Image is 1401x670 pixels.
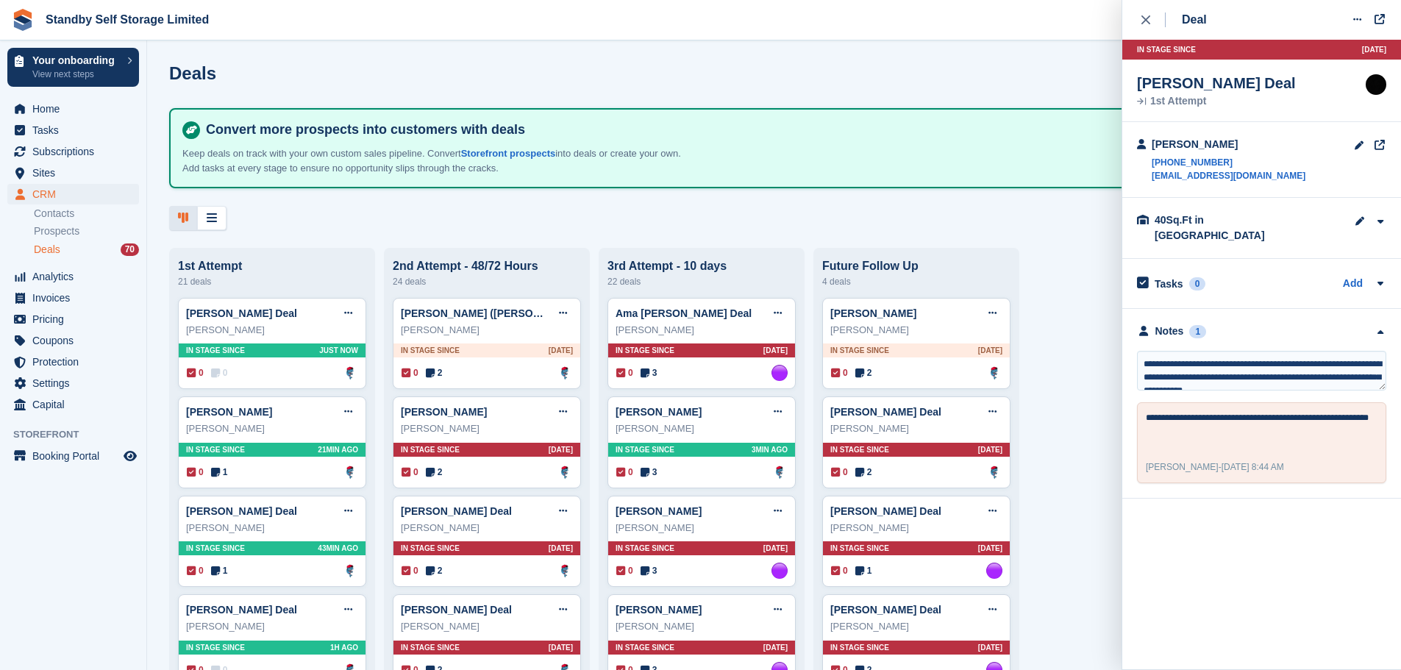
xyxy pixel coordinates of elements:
[34,243,60,257] span: Deals
[1155,277,1183,291] h2: Tasks
[7,99,139,119] a: menu
[7,446,139,466] a: menu
[40,7,215,32] a: Standby Self Storage Limited
[426,366,443,379] span: 2
[178,260,366,273] div: 1st Attempt
[557,563,573,579] img: Glenn Fisher
[1152,169,1305,182] a: [EMAIL_ADDRESS][DOMAIN_NAME]
[211,466,228,479] span: 1
[211,366,228,379] span: 0
[616,604,702,616] a: [PERSON_NAME]
[1189,277,1206,291] div: 0
[401,444,460,455] span: In stage since
[1362,44,1386,55] span: [DATE]
[763,543,788,554] span: [DATE]
[342,563,358,579] img: Glenn Fisher
[557,365,573,381] a: Glenn Fisher
[7,266,139,287] a: menu
[986,563,1002,579] img: Sue Ford
[401,505,512,517] a: [PERSON_NAME] Deal
[32,266,121,287] span: Analytics
[402,366,418,379] span: 0
[186,642,245,653] span: In stage since
[426,564,443,577] span: 2
[1137,44,1196,55] span: In stage since
[121,243,139,256] div: 70
[986,365,1002,381] a: Glenn Fisher
[549,345,573,356] span: [DATE]
[402,564,418,577] span: 0
[34,242,139,257] a: Deals 70
[186,505,297,517] a: [PERSON_NAME] Deal
[607,273,796,291] div: 22 deals
[7,373,139,393] a: menu
[616,564,633,577] span: 0
[1146,462,1219,472] span: [PERSON_NAME]
[616,345,674,356] span: In stage since
[763,642,788,653] span: [DATE]
[557,464,573,480] img: Glenn Fisher
[401,521,573,535] div: [PERSON_NAME]
[32,288,121,308] span: Invoices
[831,564,848,577] span: 0
[1137,96,1296,107] div: 1st Attempt
[186,619,358,634] div: [PERSON_NAME]
[186,406,272,418] a: [PERSON_NAME]
[830,406,941,418] a: [PERSON_NAME] Deal
[830,543,889,554] span: In stage since
[187,564,204,577] span: 0
[318,444,358,455] span: 21MIN AGO
[319,345,358,356] span: Just now
[1137,74,1296,92] div: [PERSON_NAME] Deal
[771,464,788,480] a: Glenn Fisher
[830,604,941,616] a: [PERSON_NAME] Deal
[32,394,121,415] span: Capital
[978,642,1002,653] span: [DATE]
[830,323,1002,338] div: [PERSON_NAME]
[616,444,674,455] span: In stage since
[32,309,121,329] span: Pricing
[831,466,848,479] span: 0
[461,148,556,159] a: Storefront prospects
[1152,137,1305,152] div: [PERSON_NAME]
[978,345,1002,356] span: [DATE]
[32,68,120,81] p: View next steps
[855,466,872,479] span: 2
[616,406,702,418] a: [PERSON_NAME]
[12,9,34,31] img: stora-icon-8386f47178a22dfd0bd8f6a31ec36ba5ce8667c1dd55bd0f319d3a0aa187defe.svg
[178,273,366,291] div: 21 deals
[822,273,1010,291] div: 4 deals
[830,619,1002,634] div: [PERSON_NAME]
[342,464,358,480] a: Glenn Fisher
[986,464,1002,480] img: Glenn Fisher
[401,421,573,436] div: [PERSON_NAME]
[616,505,702,517] a: [PERSON_NAME]
[186,543,245,554] span: In stage since
[831,366,848,379] span: 0
[401,604,512,616] a: [PERSON_NAME] Deal
[830,642,889,653] span: In stage since
[7,288,139,308] a: menu
[1366,74,1386,95] a: Stephen Hambridge
[32,184,121,204] span: CRM
[1222,462,1284,472] span: [DATE] 8:44 AM
[978,543,1002,554] span: [DATE]
[1146,460,1284,474] div: -
[616,307,752,319] a: Ama [PERSON_NAME] Deal
[752,444,788,455] span: 3MIN AGO
[830,521,1002,535] div: [PERSON_NAME]
[1343,276,1363,293] a: Add
[402,466,418,479] span: 0
[401,619,573,634] div: [PERSON_NAME]
[211,564,228,577] span: 1
[1182,11,1207,29] div: Deal
[330,642,358,653] span: 1H AGO
[978,444,1002,455] span: [DATE]
[830,345,889,356] span: In stage since
[7,48,139,87] a: Your onboarding View next steps
[830,421,1002,436] div: [PERSON_NAME]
